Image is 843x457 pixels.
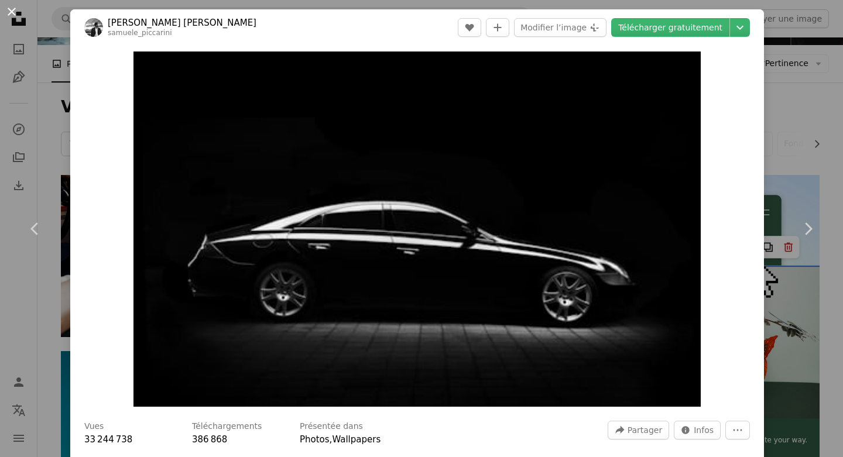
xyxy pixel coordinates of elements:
[730,18,750,37] button: Choisissez la taille de téléchargement
[332,434,381,445] a: Wallpapers
[300,434,330,445] a: Photos
[108,17,256,29] a: [PERSON_NAME] [PERSON_NAME]
[725,421,750,439] button: Plus d’actions
[458,18,481,37] button: J’aime
[133,51,701,407] button: Zoom sur cette image
[608,421,669,439] button: Partager cette image
[133,51,701,407] img: berline noire
[694,421,714,439] span: Infos
[611,18,729,37] a: Télécharger gratuitement
[674,421,721,439] button: Statistiques de cette image
[773,173,843,285] a: Suivant
[330,434,333,445] span: ,
[84,421,104,432] h3: Vues
[486,18,509,37] button: Ajouter à la collection
[192,421,262,432] h3: Téléchargements
[514,18,606,37] button: Modifier l’image
[84,434,132,445] span: 33 244 738
[628,421,662,439] span: Partager
[192,434,227,445] span: 386 868
[84,18,103,37] img: Accéder au profil de Samuele Errico Piccarini
[108,29,172,37] a: samuele_piccarini
[300,421,363,432] h3: Présentée dans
